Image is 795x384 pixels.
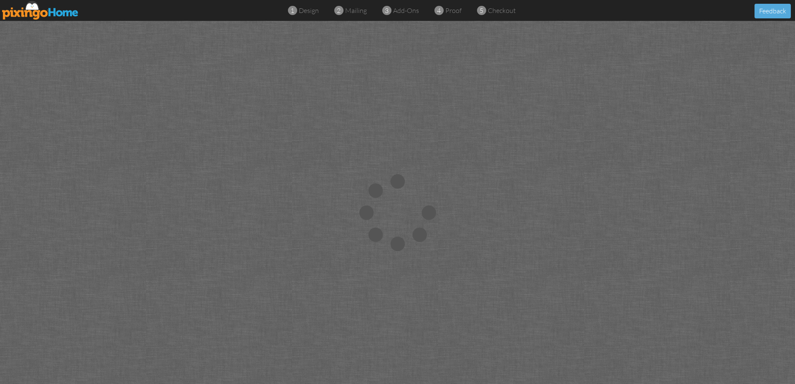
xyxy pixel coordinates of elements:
span: add-ons [393,6,419,15]
span: proof [445,6,462,15]
span: 1 [290,6,294,15]
span: mailing [345,6,367,15]
span: design [299,6,319,15]
span: checkout [488,6,516,15]
img: pixingo logo [2,1,79,20]
button: Feedback [755,4,791,18]
span: 5 [480,6,483,15]
span: 3 [385,6,389,15]
span: 2 [337,6,341,15]
span: 4 [437,6,441,15]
